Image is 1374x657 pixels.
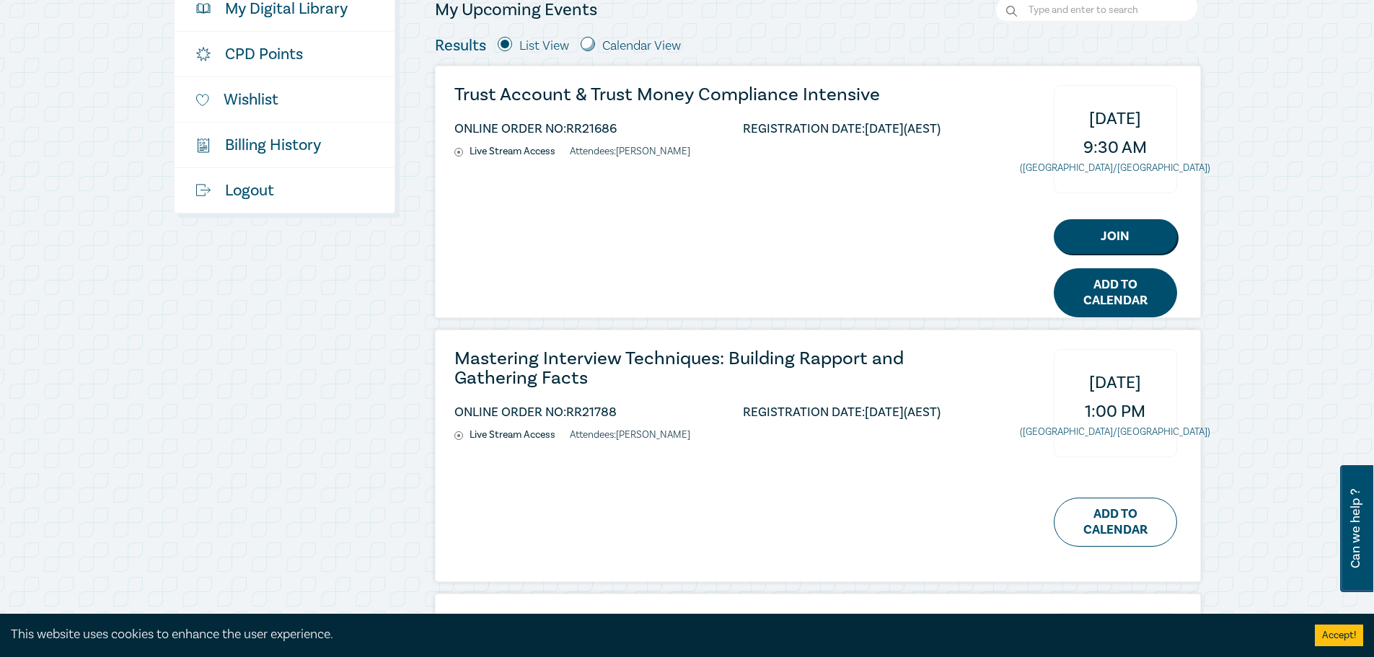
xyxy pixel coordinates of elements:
[454,429,570,441] li: Live Stream Access
[1085,397,1145,426] span: 1:00 PM
[175,168,395,213] a: Logout
[1083,133,1147,162] span: 9:30 AM
[602,37,681,56] label: Calendar View
[1054,268,1177,317] a: Add to Calendar
[570,429,690,441] li: Attendees: [PERSON_NAME]
[1089,105,1141,133] span: [DATE]
[1089,369,1141,397] span: [DATE]
[435,36,486,55] h5: Results
[199,141,202,147] tspan: $
[175,123,395,167] a: $Billing History
[1315,625,1363,646] button: Accept cookies
[454,349,941,388] a: Mastering Interview Techniques: Building Rapport and Gathering Facts
[175,32,395,76] a: CPD Points
[1349,474,1362,583] span: Can we help ?
[11,625,1293,644] div: This website uses cookies to enhance the user experience.
[570,146,690,158] li: Attendees: [PERSON_NAME]
[1054,498,1177,547] a: Add to Calendar
[454,85,941,105] a: Trust Account & Trust Money Compliance Intensive
[743,406,941,418] li: REGISTRATION DATE: [DATE] (AEST)
[1054,219,1177,254] a: Join
[175,77,395,122] a: Wishlist
[1020,426,1210,438] small: ([GEOGRAPHIC_DATA]/[GEOGRAPHIC_DATA])
[519,37,569,56] label: List View
[454,146,570,158] li: Live Stream Access
[454,123,617,135] li: ONLINE ORDER NO: RR21686
[743,123,941,135] li: REGISTRATION DATE: [DATE] (AEST)
[1020,162,1210,174] small: ([GEOGRAPHIC_DATA]/[GEOGRAPHIC_DATA])
[454,406,617,418] li: ONLINE ORDER NO: RR21788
